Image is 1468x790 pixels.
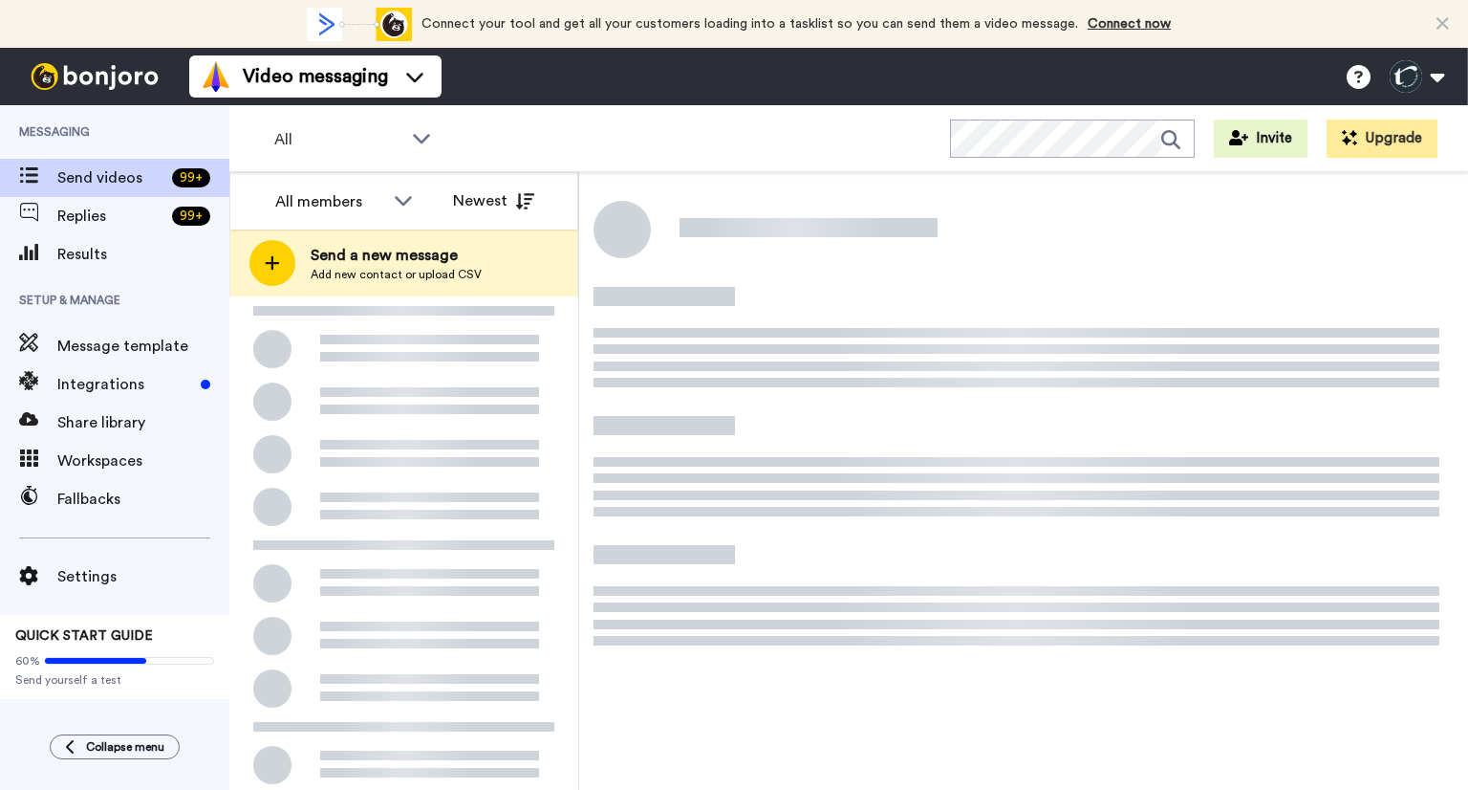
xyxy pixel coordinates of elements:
span: Integrations [57,373,193,396]
span: Add new contact or upload CSV [311,267,482,282]
span: Results [57,243,229,266]
span: 60% [15,653,40,669]
button: Invite [1214,120,1307,158]
span: Connect your tool and get all your customers loading into a tasklist so you can send them a video... [421,17,1078,31]
div: animation [307,8,412,41]
img: bj-logo-header-white.svg [23,63,166,90]
button: Collapse menu [50,735,180,759]
span: Collapse menu [86,739,164,755]
span: Workspaces [57,450,229,472]
span: Fallbacks [57,488,229,511]
span: Video messaging [243,63,388,90]
div: All members [275,190,384,213]
img: vm-color.svg [201,61,231,92]
button: Newest [439,182,549,220]
div: 99 + [172,168,210,187]
span: Send videos [57,166,164,189]
span: Message template [57,335,229,358]
span: Send yourself a test [15,672,214,688]
span: Settings [57,565,229,588]
span: QUICK START GUIDE [15,629,153,643]
div: 99 + [172,207,210,226]
a: Connect now [1088,17,1171,31]
span: Replies [57,205,164,228]
span: Share library [57,411,229,434]
button: Upgrade [1327,120,1437,158]
span: All [274,128,402,151]
span: Send a new message [311,244,482,267]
